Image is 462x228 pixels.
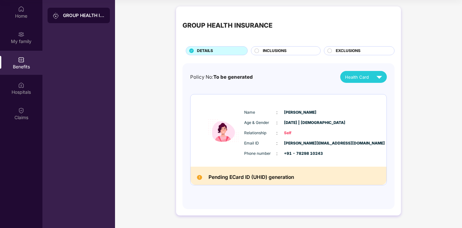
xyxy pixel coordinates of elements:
[284,151,316,157] span: +91 - 78298 10243
[18,107,24,114] img: svg+xml;base64,PHN2ZyBpZD0iQ2xhaW0iIHhtbG5zPSJodHRwOi8vd3d3LnczLm9yZy8yMDAwL3N2ZyIgd2lkdGg9IjIwIi...
[244,110,276,116] span: Name
[276,109,278,116] span: :
[276,129,278,136] span: :
[209,173,294,182] h2: Pending ECard ID (UHID) generation
[197,175,202,180] img: Pending
[263,48,287,54] span: INCLUSIONS
[53,13,59,19] img: svg+xml;base64,PHN2ZyB3aWR0aD0iMjAiIGhlaWdodD0iMjAiIHZpZXdCb3g9IjAgMCAyMCAyMCIgZmlsbD0ibm9uZSIgeG...
[204,103,243,159] img: icon
[336,48,360,54] span: EXCLUSIONS
[197,48,213,54] span: DETAILS
[284,140,316,146] span: [PERSON_NAME][EMAIL_ADDRESS][DOMAIN_NAME]
[18,31,24,38] img: svg+xml;base64,PHN2ZyB3aWR0aD0iMjAiIGhlaWdodD0iMjAiIHZpZXdCb3g9IjAgMCAyMCAyMCIgZmlsbD0ibm9uZSIgeG...
[244,140,276,146] span: Email ID
[18,6,24,12] img: svg+xml;base64,PHN2ZyBpZD0iSG9tZSIgeG1sbnM9Imh0dHA6Ly93d3cudzMub3JnLzIwMDAvc3ZnIiB3aWR0aD0iMjAiIG...
[18,57,24,63] img: svg+xml;base64,PHN2ZyBpZD0iQmVuZWZpdHMiIHhtbG5zPSJodHRwOi8vd3d3LnczLm9yZy8yMDAwL3N2ZyIgd2lkdGg9Ij...
[18,82,24,88] img: svg+xml;base64,PHN2ZyBpZD0iSG9zcGl0YWxzIiB4bWxucz0iaHR0cDovL3d3dy53My5vcmcvMjAwMC9zdmciIHdpZHRoPS...
[244,130,276,136] span: Relationship
[276,150,278,157] span: :
[182,21,272,31] div: GROUP HEALTH INSURANCE
[244,151,276,157] span: Phone number
[63,12,105,19] div: GROUP HEALTH INSURANCE
[340,71,387,83] button: Health Card
[276,119,278,126] span: :
[374,71,385,83] img: svg+xml;base64,PHN2ZyB4bWxucz0iaHR0cDovL3d3dy53My5vcmcvMjAwMC9zdmciIHZpZXdCb3g9IjAgMCAyNCAyNCIgd2...
[284,110,316,116] span: [PERSON_NAME]
[284,130,316,136] span: Self
[213,74,253,80] span: To be generated
[190,73,253,81] div: Policy No:
[345,74,369,80] span: Health Card
[276,140,278,147] span: :
[244,120,276,126] span: Age & Gender
[284,120,316,126] span: [DATE] | [DEMOGRAPHIC_DATA]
